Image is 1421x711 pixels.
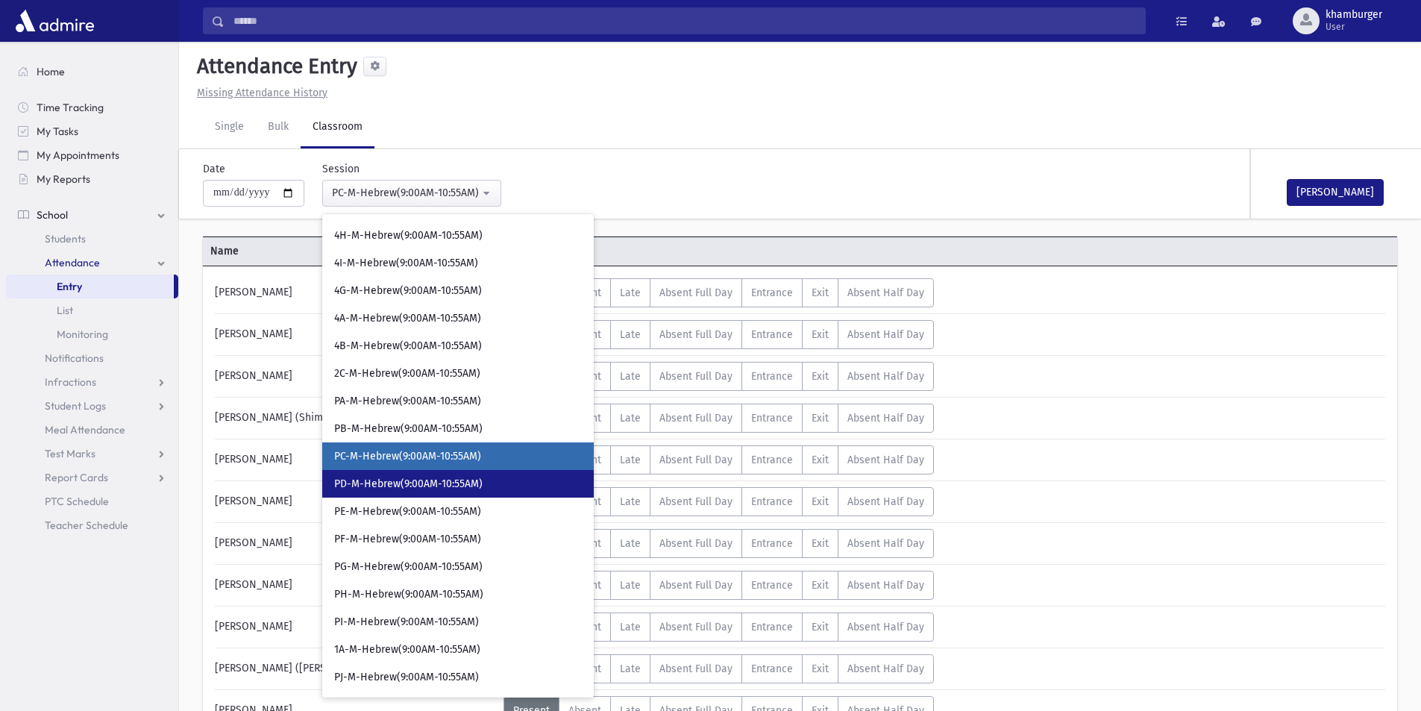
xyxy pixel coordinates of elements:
span: Late [620,286,641,299]
div: AttTypes [504,278,934,307]
span: Absent Full Day [659,454,733,466]
span: Absent Half Day [847,537,924,550]
span: Late [620,412,641,425]
span: My Appointments [37,148,119,162]
span: Late [620,454,641,466]
span: Test Marks [45,447,95,460]
div: [PERSON_NAME] (Shimmy) [207,404,504,433]
div: AttTypes [504,529,934,558]
span: 1A-M-Hebrew(9:00AM-10:55AM) [334,642,480,657]
span: 4G-M-Hebrew(9:00AM-10:55AM) [334,284,482,298]
div: [PERSON_NAME] [207,278,504,307]
span: PH-M-Hebrew(9:00AM-10:55AM) [334,587,483,602]
span: Absent Half Day [847,495,924,508]
a: My Reports [6,167,178,191]
a: Test Marks [6,442,178,466]
div: AttTypes [504,320,934,349]
span: Entrance [751,621,793,633]
span: Student Logs [45,399,106,413]
span: Attendance [45,256,100,269]
span: Absent Full Day [659,286,733,299]
a: Monitoring [6,322,178,346]
div: [PERSON_NAME] [207,445,504,474]
a: Teacher Schedule [6,513,178,537]
a: Bulk [256,107,301,148]
a: School [6,203,178,227]
span: Entrance [751,328,793,341]
a: Attendance [6,251,178,275]
span: Meal Attendance [45,423,125,436]
span: Exit [812,621,829,633]
span: Exit [812,454,829,466]
span: Entrance [751,495,793,508]
span: Late [620,495,641,508]
span: PB-M-Hebrew(9:00AM-10:55AM) [334,422,483,436]
div: AttTypes [504,571,934,600]
a: Home [6,60,178,84]
span: My Reports [37,172,90,186]
span: 4A-M-Hebrew(9:00AM-10:55AM) [334,311,481,326]
span: Entrance [751,579,793,592]
span: Exit [812,537,829,550]
span: Absent Half Day [847,328,924,341]
span: PJ-M-Hebrew(9:00AM-10:55AM) [334,670,479,685]
span: Teacher Schedule [45,519,128,532]
span: Notifications [45,351,104,365]
a: Time Tracking [6,95,178,119]
span: Absent Full Day [659,370,733,383]
h5: Attendance Entry [191,54,357,79]
span: Absent Full Day [659,328,733,341]
span: Exit [812,286,829,299]
div: [PERSON_NAME] [207,529,504,558]
span: Absent Full Day [659,412,733,425]
span: 4I-M-Hebrew(9:00AM-10:55AM) [334,256,478,271]
span: Name [203,243,501,259]
span: 2C-M-Hebrew(9:00AM-10:55AM) [334,366,480,381]
div: AttTypes [504,445,934,474]
span: Absent Full Day [659,579,733,592]
div: AttTypes [504,487,934,516]
span: 4H-M-Hebrew(9:00AM-10:55AM) [334,228,483,243]
span: Late [620,579,641,592]
a: Missing Attendance History [191,87,327,99]
span: Late [620,328,641,341]
span: PTC Schedule [45,495,109,508]
a: Single [203,107,256,148]
a: Report Cards [6,466,178,489]
span: khamburger [1326,9,1382,21]
span: Exit [812,579,829,592]
span: Absent Full Day [659,663,733,675]
span: Late [620,663,641,675]
span: Attendance [501,243,800,259]
button: [PERSON_NAME] [1287,179,1384,206]
span: Students [45,232,86,245]
span: PE-M-Hebrew(9:00AM-10:55AM) [334,504,481,519]
span: Late [620,621,641,633]
div: [PERSON_NAME] [207,571,504,600]
span: Entrance [751,454,793,466]
span: PG-M-Hebrew(9:00AM-10:55AM) [334,560,483,574]
span: PF-M-Hebrew(9:00AM-10:55AM) [334,532,481,547]
span: PA-M-Hebrew(9:00AM-10:55AM) [334,394,481,409]
div: PC-M-Hebrew(9:00AM-10:55AM) [332,185,480,201]
a: List [6,298,178,322]
a: My Tasks [6,119,178,143]
a: Classroom [301,107,374,148]
span: Absent Full Day [659,495,733,508]
span: Exit [812,370,829,383]
input: Search [225,7,1145,34]
span: Absent Half Day [847,621,924,633]
span: Infractions [45,375,96,389]
span: List [57,304,73,317]
span: Late [620,370,641,383]
div: [PERSON_NAME] [207,613,504,642]
span: Absent Full Day [659,621,733,633]
a: PTC Schedule [6,489,178,513]
div: [PERSON_NAME] [207,487,504,516]
div: AttTypes [504,362,934,391]
a: Student Logs [6,394,178,418]
div: [PERSON_NAME] [207,320,504,349]
span: Absent Half Day [847,579,924,592]
a: Meal Attendance [6,418,178,442]
span: PD-M-Hebrew(9:00AM-10:55AM) [334,477,483,492]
